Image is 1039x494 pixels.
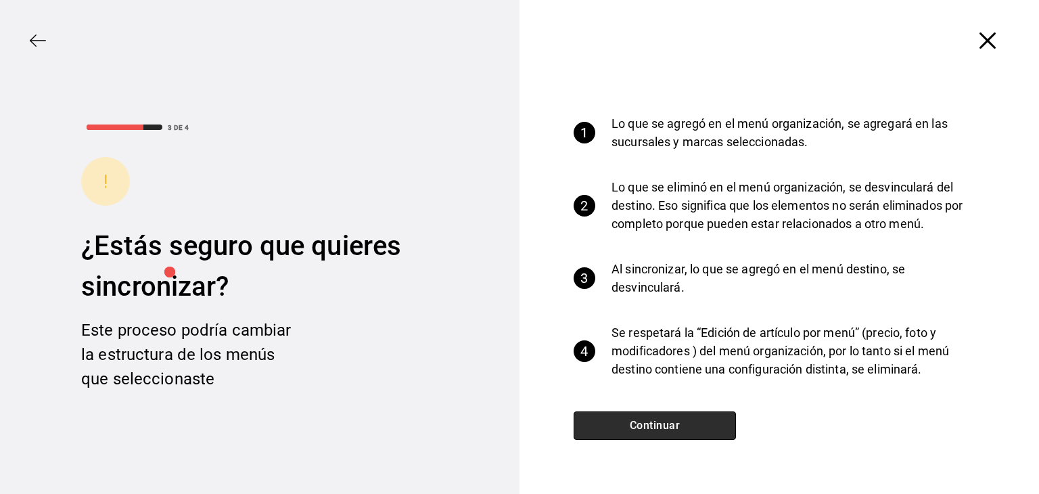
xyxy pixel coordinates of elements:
div: 1 [574,122,595,143]
div: ¿Estás seguro que quieres sincronizar? [81,226,438,307]
p: Lo que se eliminó en el menú organización, se desvinculará del destino. Eso significa que los ele... [611,178,974,233]
div: Este proceso podría cambiar la estructura de los menús que seleccionaste [81,318,298,391]
div: 2 [574,195,595,217]
div: 4 [574,340,595,362]
p: Lo que se agregó en el menú organización, se agregará en las sucursales y marcas seleccionadas. [611,114,974,151]
div: 3 DE 4 [168,122,189,133]
div: 3 [574,267,595,289]
p: Al sincronizar, lo que se agregó en el menú destino, se desvinculará. [611,260,974,296]
button: Continuar [574,411,736,440]
p: Se respetará la “Edición de artículo por menú” (precio, foto y modificadores ) del menú organizac... [611,323,974,378]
